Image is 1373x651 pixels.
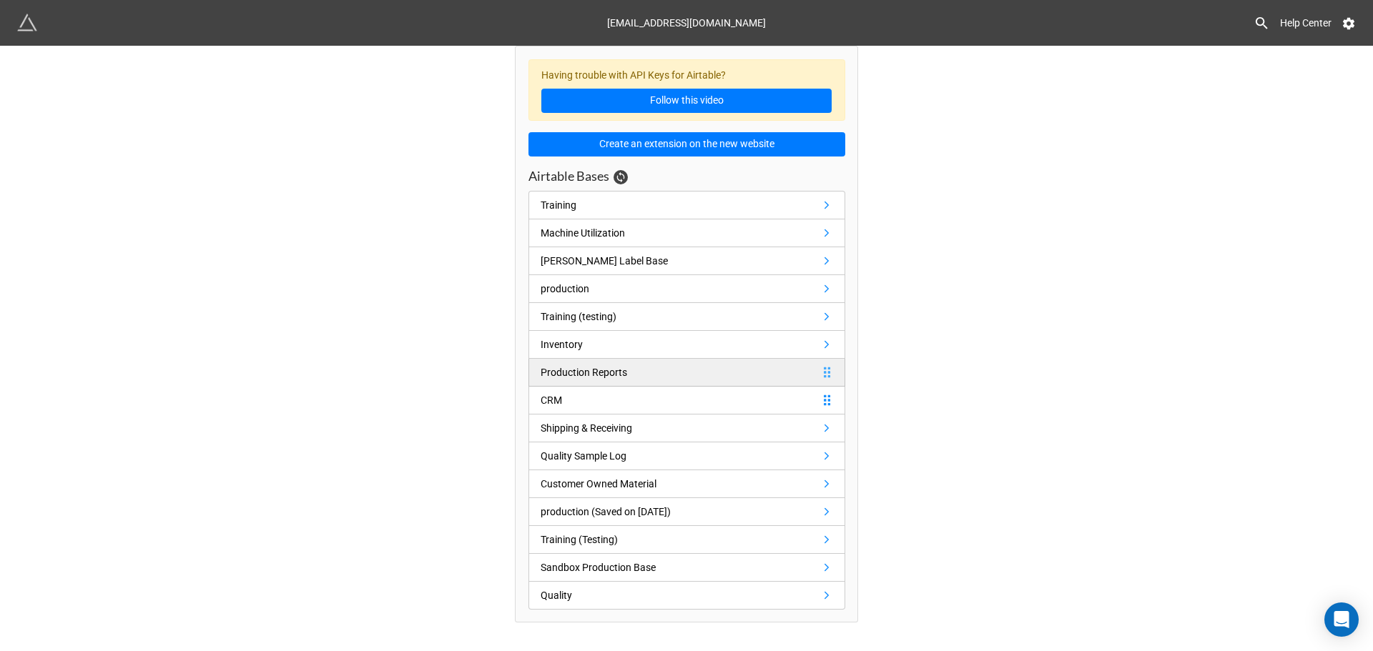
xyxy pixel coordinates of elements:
[541,281,589,297] div: production
[17,13,37,33] img: miniextensions-icon.73ae0678.png
[541,309,616,324] div: Training (testing)
[528,303,845,331] a: Training (testing)
[528,219,845,247] a: Machine Utilization
[528,59,845,121] div: Having trouble with API Keys for Airtable?
[1324,602,1359,637] div: Open Intercom Messenger
[541,420,632,436] div: Shipping & Receiving
[528,470,845,498] a: Customer Owned Material
[528,526,845,554] a: Training (Testing)
[541,504,671,520] div: production (Saved on [DATE])
[541,560,656,575] div: Sandbox Production Base
[528,275,845,303] a: production
[528,331,845,359] a: Inventory
[541,392,562,408] div: CRM
[528,247,845,275] a: [PERSON_NAME] Label Base
[541,89,832,113] a: Follow this video
[541,364,627,380] div: Production Reports
[541,197,576,213] div: Training
[528,168,609,184] h3: Airtable Bases
[541,476,656,492] div: Customer Owned Material
[541,225,625,241] div: Machine Utilization
[528,582,845,610] a: Quality
[607,10,766,36] div: [EMAIL_ADDRESS][DOMAIN_NAME]
[541,337,583,352] div: Inventory
[528,498,845,526] a: production (Saved on [DATE])
[528,132,845,156] button: Create an extension on the new website
[528,359,845,387] a: Production Reports
[541,253,668,269] div: [PERSON_NAME] Label Base
[1270,10,1342,36] a: Help Center
[528,554,845,582] a: Sandbox Production Base
[541,587,572,603] div: Quality
[528,442,845,470] a: Quality Sample Log
[614,170,628,184] a: Sync Base Structure
[528,387,845,414] a: CRM
[541,532,618,547] div: Training (Testing)
[541,448,626,464] div: Quality Sample Log
[528,191,845,219] a: Training
[528,414,845,442] a: Shipping & Receiving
